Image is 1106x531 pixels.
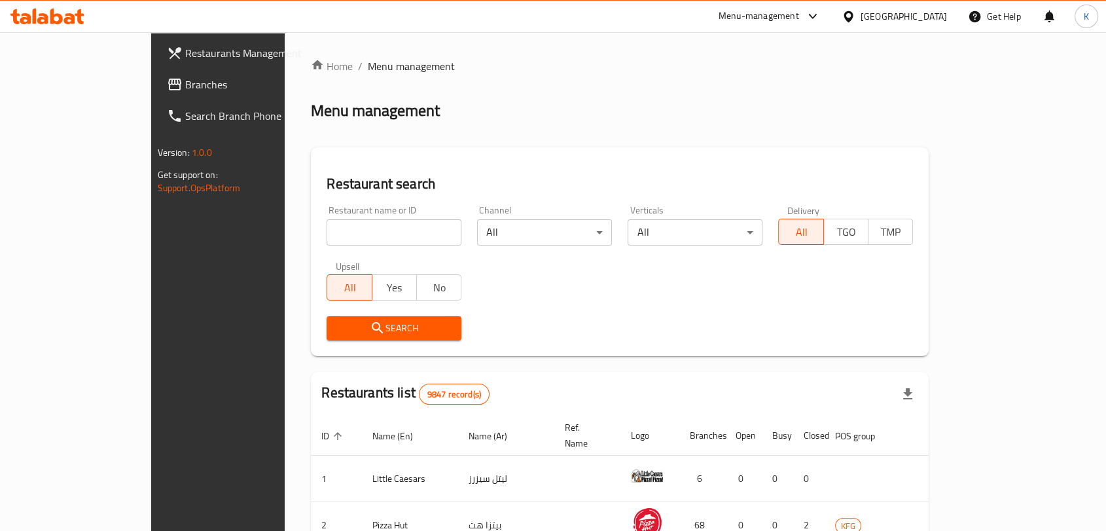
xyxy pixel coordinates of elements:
[156,37,336,69] a: Restaurants Management
[823,219,868,245] button: TGO
[327,174,913,194] h2: Restaurant search
[835,428,892,444] span: POS group
[892,378,923,410] div: Export file
[861,9,947,24] div: [GEOGRAPHIC_DATA]
[1084,9,1089,24] span: K
[419,388,489,401] span: 9847 record(s)
[185,45,325,61] span: Restaurants Management
[311,100,440,121] h2: Menu management
[416,274,461,301] button: No
[311,456,362,502] td: 1
[368,58,455,74] span: Menu management
[378,278,412,297] span: Yes
[628,219,762,246] div: All
[158,166,218,183] span: Get support on:
[327,316,461,340] button: Search
[192,144,212,161] span: 1.0.0
[874,223,908,242] span: TMP
[620,416,679,456] th: Logo
[762,456,793,502] td: 0
[793,456,825,502] td: 0
[477,219,612,246] div: All
[422,278,456,297] span: No
[156,100,336,132] a: Search Branch Phone
[362,456,458,502] td: Little Caesars
[158,179,241,196] a: Support.OpsPlatform
[372,274,417,301] button: Yes
[185,77,325,92] span: Branches
[156,69,336,100] a: Branches
[762,416,793,456] th: Busy
[332,278,366,297] span: All
[631,460,664,492] img: Little Caesars
[327,274,372,301] button: All
[336,261,360,270] label: Upsell
[784,223,818,242] span: All
[565,420,605,451] span: Ref. Name
[829,223,863,242] span: TGO
[327,219,461,246] input: Search for restaurant name or ID..
[679,456,725,502] td: 6
[358,58,363,74] li: /
[321,383,490,405] h2: Restaurants list
[868,219,913,245] button: TMP
[311,58,929,74] nav: breadcrumb
[679,416,725,456] th: Branches
[725,416,762,456] th: Open
[725,456,762,502] td: 0
[185,108,325,124] span: Search Branch Phone
[337,320,451,337] span: Search
[458,456,554,502] td: ليتل سيزرز
[793,416,825,456] th: Closed
[469,428,524,444] span: Name (Ar)
[778,219,823,245] button: All
[719,9,799,24] div: Menu-management
[787,206,820,215] label: Delivery
[158,144,190,161] span: Version:
[419,384,490,405] div: Total records count
[372,428,430,444] span: Name (En)
[321,428,346,444] span: ID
